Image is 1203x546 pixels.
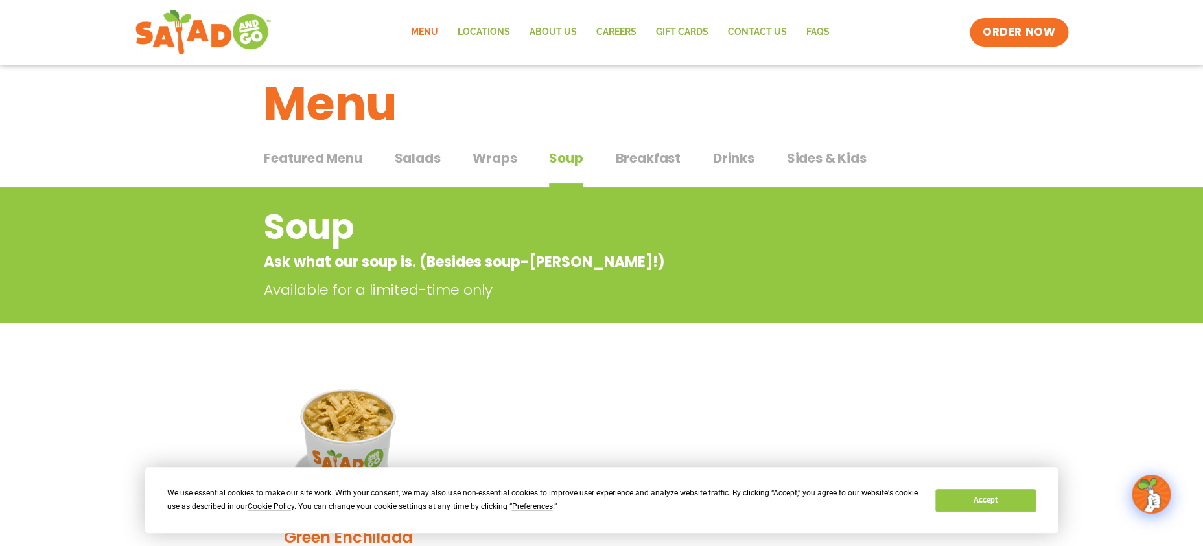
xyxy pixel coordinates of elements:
span: Salads [394,148,440,168]
span: Preferences [511,502,552,511]
span: Soup [549,148,583,168]
button: Accept [935,489,1035,512]
a: FAQs [797,17,839,47]
img: Product photo for Green Enchilada Chili [274,367,423,516]
img: wpChatIcon [1133,476,1169,512]
a: Menu [401,17,448,47]
a: About Us [520,17,587,47]
a: ORDER NOW [970,18,1068,47]
span: Breakfast [615,148,680,168]
a: GIFT CARDS [646,17,718,47]
p: Available for a limited-time only [264,279,841,301]
span: Wraps [473,148,517,168]
span: Sides & Kids [786,148,866,168]
div: Tabbed content [264,144,939,188]
a: Contact Us [718,17,797,47]
div: We use essential cookies to make our site work. With your consent, we may also use non-essential ... [167,486,920,514]
a: Careers [587,17,646,47]
span: Cookie Policy [248,502,294,511]
span: Drinks [713,148,754,168]
span: ORDER NOW [983,25,1055,40]
h1: Menu [264,69,939,139]
a: Locations [448,17,520,47]
p: Ask what our soup is. (Besides soup-[PERSON_NAME]!) [264,251,835,273]
nav: Menu [401,17,839,47]
h2: Soup [264,201,835,253]
span: Featured Menu [264,148,362,168]
img: new-SAG-logo-768×292 [135,6,272,58]
div: Cookie Consent Prompt [145,467,1058,533]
